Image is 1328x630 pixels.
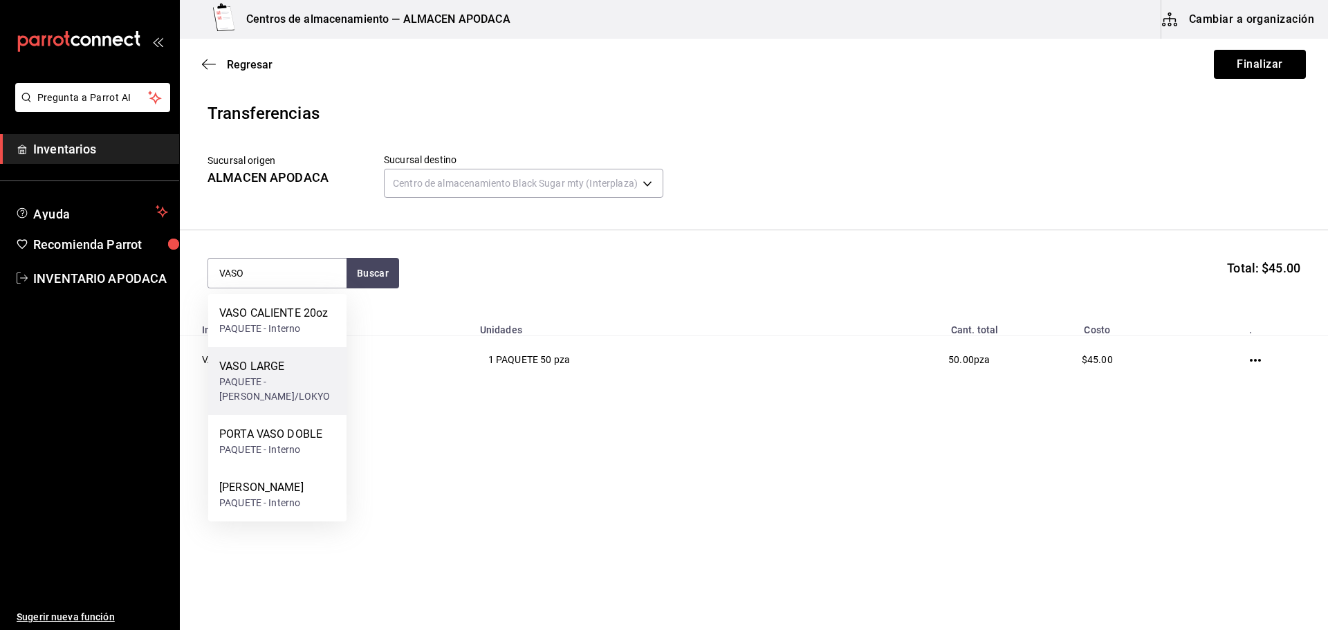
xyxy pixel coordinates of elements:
[219,322,328,336] div: PAQUETE - Interno
[33,140,168,158] span: Inventarios
[33,269,168,288] span: INVENTARIO APODACA
[472,316,796,336] th: Unidades
[472,336,796,384] td: 1 PAQUETE 50 pza
[207,154,329,168] p: Sucursal origen
[33,203,150,220] span: Ayuda
[796,316,1007,336] th: Cant. total
[219,358,335,375] div: VASO LARGE
[152,36,163,47] button: open_drawer_menu
[384,169,663,198] div: Centro de almacenamiento Black Sugar mty (Interplaza)
[219,496,304,510] div: PAQUETE - Interno
[948,354,974,365] span: 50.00
[37,91,149,105] span: Pregunta a Parrot AI
[227,58,273,71] span: Regresar
[15,83,170,112] button: Pregunta a Parrot AI
[208,259,347,288] input: Buscar insumo
[384,155,663,165] label: Sucursal destino
[219,443,322,457] div: PAQUETE - Interno
[1006,316,1188,336] th: Costo
[1082,354,1113,365] span: $45.00
[202,58,273,71] button: Regresar
[219,426,322,443] div: PORTA VASO DOBLE
[207,101,1300,126] div: Transferencias
[17,610,168,624] span: Sugerir nueva función
[180,336,472,384] td: VASO MEDIUM
[180,316,472,336] th: Insumo
[1227,259,1300,277] span: Total: $45.00
[207,168,329,187] div: ALMACEN APODACA
[235,11,510,28] h3: Centros de almacenamiento — ALMACEN APODACA
[1214,50,1306,79] button: Finalizar
[796,336,1007,384] td: pza
[219,479,304,496] div: [PERSON_NAME]
[219,375,335,404] div: PAQUETE - [PERSON_NAME]/LOKYO
[347,258,399,288] button: Buscar
[219,305,328,322] div: VASO CALIENTE 20oz
[33,235,168,254] span: Recomienda Parrot
[10,100,170,115] a: Pregunta a Parrot AI
[1188,316,1328,336] th: .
